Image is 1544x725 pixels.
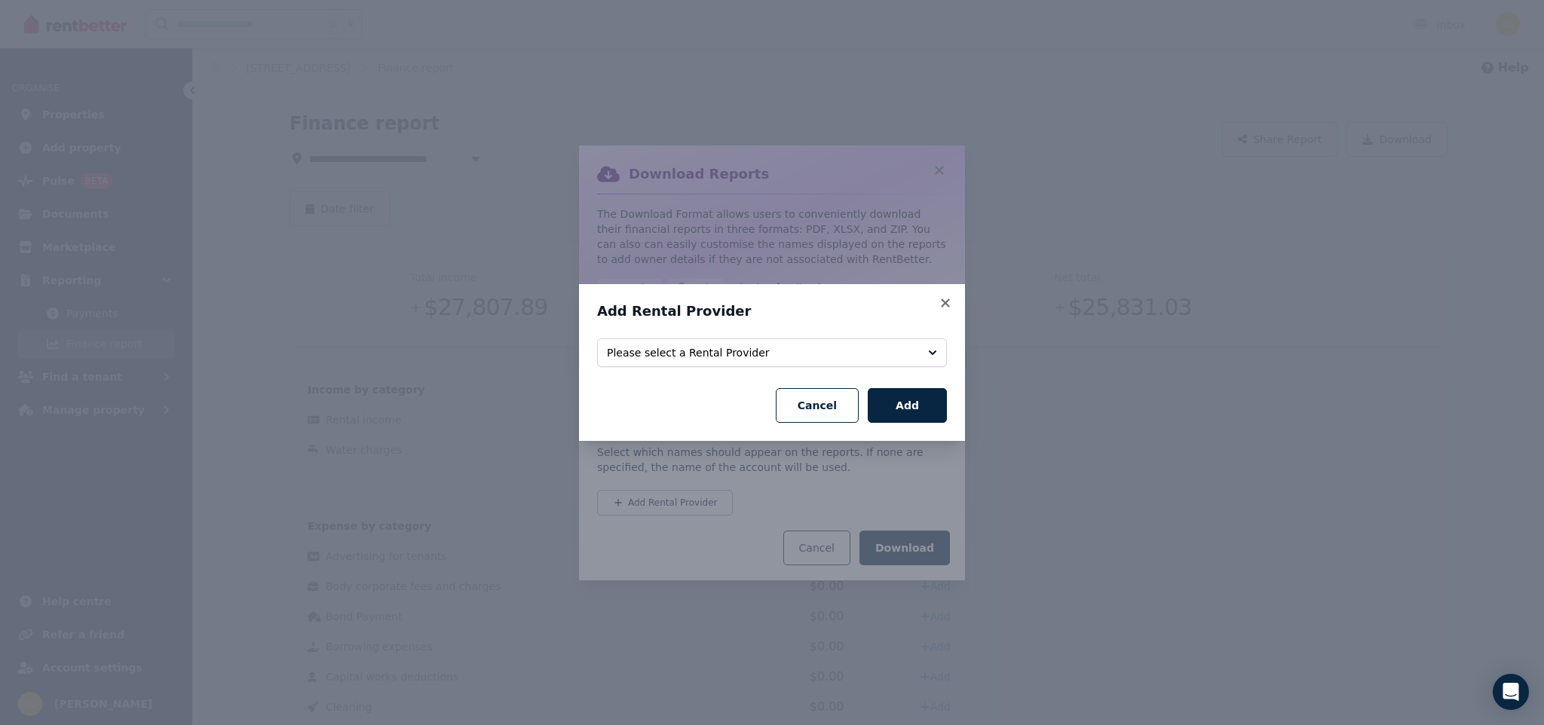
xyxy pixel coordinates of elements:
[597,302,947,320] h3: Add Rental Provider
[776,388,859,423] button: Cancel
[868,388,947,423] button: Add
[607,345,916,360] span: Please select a Rental Provider
[1493,674,1529,710] div: Open Intercom Messenger
[597,338,947,367] button: Please select a Rental Provider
